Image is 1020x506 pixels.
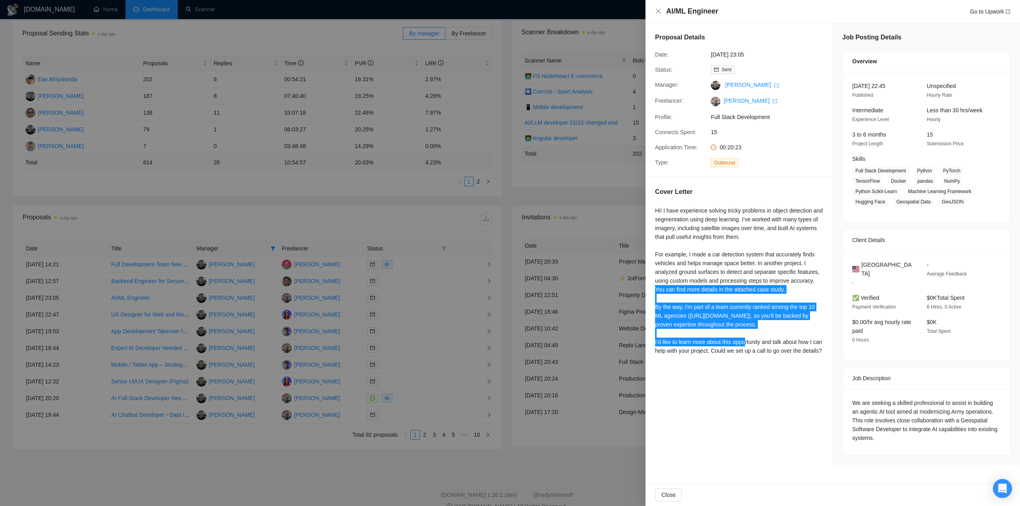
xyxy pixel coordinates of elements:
img: c1bNrUOrIEmA2SDtewR3WpNv7SkIxnDdgK3S8ypKRFOUbGnZCdITuHNnm2tSkd8DQG [711,97,720,106]
span: Docker [888,177,909,186]
h5: Job Posting Details [842,33,901,42]
span: GeoJSON [939,197,967,206]
span: Status: [655,66,673,73]
span: Published [852,92,873,98]
span: Manager: [655,82,679,88]
span: Submission Price [927,141,964,147]
span: Python [914,166,935,175]
span: $0K Total Spent [927,295,965,301]
span: Full Stack Development [711,113,830,121]
span: Total Spent [927,328,951,334]
span: 15 [711,128,830,137]
img: 🇺🇸 [852,265,859,274]
span: Average Feedback [927,271,967,277]
span: export [1006,9,1010,14]
span: 6 Hires, 0 Active [927,304,961,310]
span: Close [661,490,676,499]
span: Unspecified [927,83,956,89]
span: Intermediate [852,107,883,113]
span: Geospatial Data [893,197,934,206]
span: [GEOGRAPHIC_DATA] [861,260,914,278]
a: [PERSON_NAME] export [724,98,777,104]
div: Client Details [852,229,1000,251]
span: 15 [927,131,933,138]
span: Freelancer: [655,98,683,104]
div: Hi! I have experience solving tricky problems in object detection and segmentation using deep lea... [655,206,823,355]
span: export [774,83,779,88]
div: Job Description [852,367,1000,389]
span: mail [714,67,719,72]
span: 0 Hours [852,337,869,343]
span: [DATE] 22:45 [852,83,885,89]
span: close [655,8,661,14]
span: 00:20:23 [720,144,741,150]
span: Overview [852,57,877,66]
span: $0.00/hr avg hourly rate paid [852,319,911,334]
span: Sent [722,67,732,72]
span: Skills [852,156,865,162]
span: - [927,262,929,268]
span: NumPy [941,177,963,186]
span: Hourly Rate [927,92,952,98]
span: clock-circle [711,145,716,150]
span: Hourly [927,117,941,122]
span: Payment Verification [852,304,896,310]
span: pandas [914,177,936,186]
span: Less than 30 hrs/week [927,107,983,113]
h5: Proposal Details [655,33,705,42]
span: export [773,99,777,104]
button: Close [655,8,661,15]
span: ✅ Verified [852,295,879,301]
span: Experience Level [852,117,889,122]
span: Application Time: [655,144,698,150]
a: Go to Upworkexport [970,8,1010,15]
div: Open Intercom Messenger [993,479,1012,498]
span: TensorFlow [852,177,883,186]
span: Hugging Face [852,197,889,206]
button: Close [655,488,682,501]
span: $0K [927,319,937,325]
span: Outbound [711,158,738,167]
span: PyTorch [940,166,963,175]
a: [PERSON_NAME] export [725,82,779,88]
span: - [852,280,854,285]
span: Type: [655,159,669,166]
span: Machine Learning Framework [905,187,975,196]
span: 3 to 6 months [852,131,886,138]
span: Python Scikit-Learn [852,187,900,196]
div: We are seeking a skilled professional to assist in building an agentic AI tool aimed at modernizi... [852,399,1000,442]
span: Connects Spent: [655,129,696,135]
span: Project Length [852,141,883,147]
span: Date: [655,51,668,58]
h5: Cover Letter [655,187,692,197]
span: Profile: [655,114,673,120]
span: [DATE] 23:05 [711,50,830,59]
h4: AI/ML Engineer [666,6,718,16]
span: Full Stack Development [852,166,909,175]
